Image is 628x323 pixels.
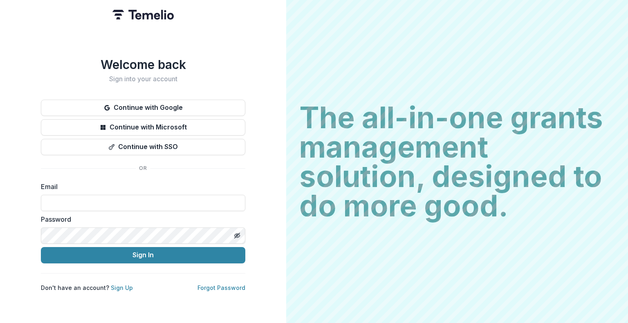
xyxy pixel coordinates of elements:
label: Password [41,214,240,224]
h1: Welcome back [41,57,245,72]
button: Continue with Microsoft [41,119,245,136]
a: Forgot Password [197,284,245,291]
button: Toggle password visibility [231,229,244,242]
h2: Sign into your account [41,75,245,83]
button: Sign In [41,247,245,263]
a: Sign Up [111,284,133,291]
button: Continue with Google [41,100,245,116]
img: Temelio [112,10,174,20]
label: Email [41,182,240,192]
p: Don't have an account? [41,283,133,292]
button: Continue with SSO [41,139,245,155]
